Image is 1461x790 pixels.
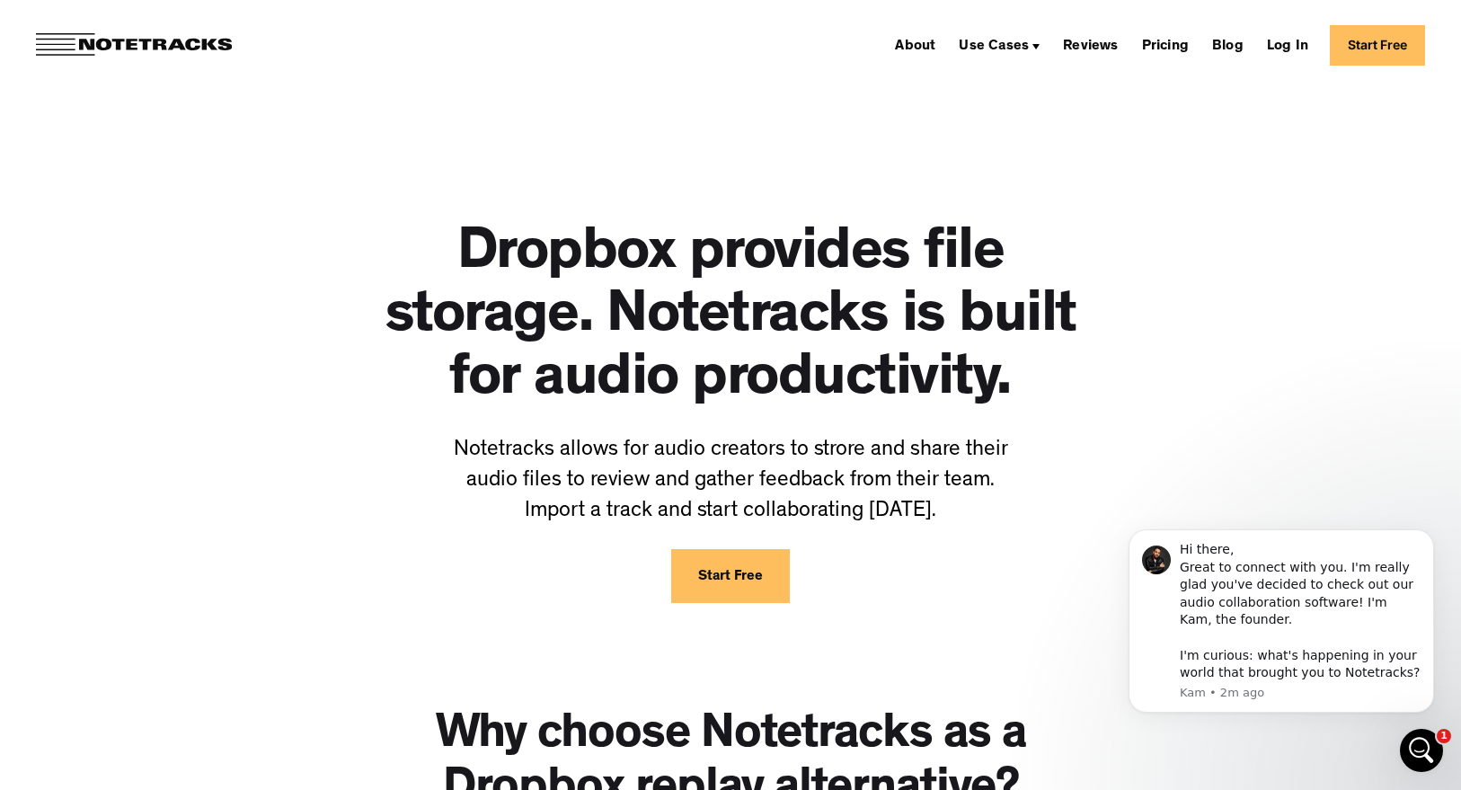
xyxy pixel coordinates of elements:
iframe: Intercom notifications message [1102,507,1461,781]
span: 1 [1437,729,1451,743]
a: Start Free [671,549,790,603]
a: Pricing [1135,31,1196,59]
a: Log In [1260,31,1315,59]
a: Start Free [1330,25,1425,66]
p: Notetracks allows for audio creators to strore and share their audio files to review and gather f... [438,436,1023,528]
a: Blog [1205,31,1251,59]
a: About [888,31,943,59]
div: Use Cases [959,40,1029,54]
iframe: Intercom live chat [1400,729,1443,772]
div: Use Cases [952,31,1047,59]
a: Reviews [1056,31,1125,59]
h1: Dropbox provides file storage. Notetracks is built for audio productivity. [349,225,1112,413]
